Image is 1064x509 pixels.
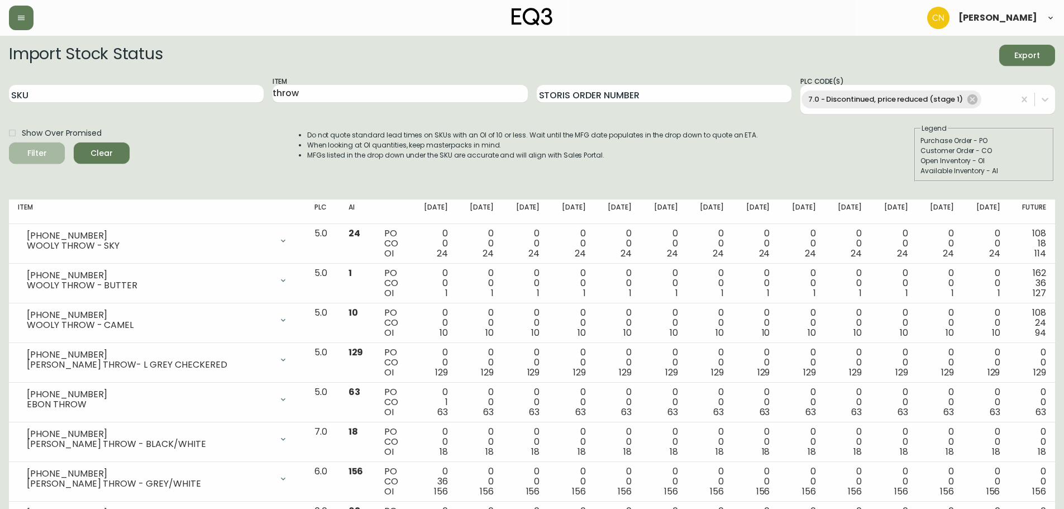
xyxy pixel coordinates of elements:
span: 1 [491,287,494,299]
div: 0 0 [742,268,770,298]
span: 156 [802,485,816,498]
div: 0 0 [880,348,908,378]
div: 0 0 [650,467,677,497]
div: [PHONE_NUMBER][PERSON_NAME] THROW - GREY/WHITE [18,467,297,491]
div: 0 0 [788,467,815,497]
div: [PHONE_NUMBER] [27,429,272,439]
div: [PHONE_NUMBER] [27,389,272,399]
span: 127 [1033,287,1046,299]
div: 0 0 [466,308,494,338]
span: 129 [481,366,494,379]
div: 0 0 [880,268,908,298]
span: 24 [759,247,770,260]
div: WOOLY THROW - CAMEL [27,320,272,330]
span: 10 [715,326,724,339]
span: 18 [992,445,1000,458]
span: 1 [445,287,448,299]
div: 0 0 [926,467,954,497]
span: 129 [435,366,448,379]
span: 129 [527,366,540,379]
span: 24 [349,227,360,240]
li: MFGs listed in the drop down under the SKU are accurate and will align with Sales Portal. [307,150,758,160]
span: 18 [762,445,770,458]
span: 24 [667,247,678,260]
div: 0 0 [880,229,908,259]
div: 0 0 [1018,427,1046,457]
span: 10 [808,326,816,339]
span: 156 [618,485,632,498]
div: 0 0 [1018,467,1046,497]
span: 10 [992,326,1000,339]
span: 156 [349,465,364,478]
td: 5.0 [306,343,340,383]
div: 0 0 [972,348,1000,378]
span: 1 [998,287,1000,299]
th: [DATE] [779,199,824,224]
td: 5.0 [306,383,340,422]
span: 18 [853,445,862,458]
span: 156 [1032,485,1046,498]
th: [DATE] [503,199,548,224]
span: 156 [848,485,862,498]
div: PO CO [384,308,402,338]
div: 0 0 [926,387,954,417]
div: PO CO [384,268,402,298]
span: OI [384,247,394,260]
div: 0 0 [557,308,585,338]
span: 63 [943,406,954,418]
span: 129 [711,366,724,379]
div: 0 0 [466,229,494,259]
span: OI [384,406,394,418]
span: 156 [710,485,724,498]
span: 1 [349,267,352,279]
span: OI [384,326,394,339]
span: 10 [853,326,862,339]
span: 63 [437,406,448,418]
div: [PERSON_NAME] THROW - BLACK/WHITE [27,439,272,449]
span: 24 [805,247,816,260]
span: 94 [1035,326,1046,339]
div: 0 0 [419,308,447,338]
th: [DATE] [595,199,641,224]
div: 0 0 [466,268,494,298]
div: 0 0 [512,387,540,417]
span: 1 [583,287,586,299]
span: 156 [526,485,540,498]
div: 0 0 [880,427,908,457]
div: 0 0 [834,387,862,417]
span: 18 [808,445,816,458]
div: 0 0 [650,308,677,338]
div: [PHONE_NUMBER]WOOLY THROW - SKY [18,229,297,253]
th: [DATE] [687,199,733,224]
th: [DATE] [733,199,779,224]
th: [DATE] [963,199,1009,224]
div: 108 24 [1018,308,1046,338]
div: 0 0 [788,308,815,338]
span: Clear [83,146,121,160]
div: [PHONE_NUMBER] [27,350,272,360]
span: 156 [572,485,586,498]
th: PLC [306,199,340,224]
span: OI [384,485,394,498]
th: [DATE] [548,199,594,224]
img: logo [512,8,553,26]
span: 18 [623,445,632,458]
div: 0 0 [742,229,770,259]
div: [PHONE_NUMBER]WOOLY THROW - BUTTER [18,268,297,293]
span: 156 [940,485,954,498]
div: 0 0 [788,427,815,457]
span: 10 [623,326,632,339]
div: [PERSON_NAME] THROW- L GREY CHECKERED [27,360,272,370]
th: [DATE] [871,199,917,224]
span: 18 [349,425,358,438]
span: 1 [813,287,816,299]
th: [DATE] [641,199,686,224]
span: 10 [485,326,494,339]
div: 0 0 [972,467,1000,497]
div: 0 0 [557,387,585,417]
button: Filter [9,142,65,164]
div: Customer Order - CO [920,146,1048,156]
div: 0 0 [696,427,724,457]
div: 0 0 [742,308,770,338]
div: 0 0 [1018,387,1046,417]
